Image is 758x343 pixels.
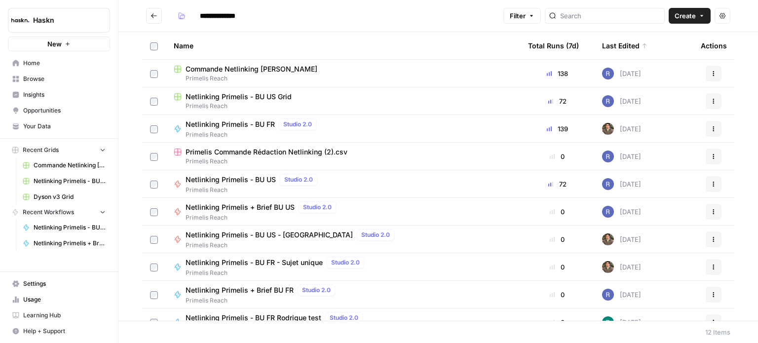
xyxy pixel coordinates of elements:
span: Netlinking Primelis - BU FR Rodrigue test [186,313,321,323]
div: [DATE] [602,316,641,328]
span: Primelis Reach [186,296,339,305]
div: [DATE] [602,261,641,273]
div: [DATE] [602,178,641,190]
div: [DATE] [602,206,641,218]
span: Dyson v3 Grid [34,192,106,201]
a: Netlinking Primelis - BU USStudio 2.0Primelis Reach [174,174,512,194]
img: dizo4u6k27cofk4obq9v5qvvdkyt [602,123,614,135]
span: Usage [23,295,106,304]
span: Studio 2.0 [284,175,313,184]
img: gs70t5o4col5a58tzdw20s5t07fd [602,95,614,107]
span: Home [23,59,106,68]
div: 12 Items [705,327,730,337]
a: Opportunities [8,103,110,118]
a: Netlinking Primelis + Brief BU USStudio 2.0Primelis Reach [174,201,512,222]
div: 0 [528,234,586,244]
span: Primelis Reach [174,157,512,166]
button: Create [669,8,711,24]
a: Learning Hub [8,307,110,323]
span: Netlinking Primelis + Brief BU US [186,202,295,212]
div: [DATE] [602,123,641,135]
span: Commande Netlinking [PERSON_NAME] [34,161,106,170]
span: Browse [23,75,106,83]
div: Total Runs (7d) [528,32,579,59]
div: 138 [528,69,586,78]
button: New [8,37,110,51]
span: Netlinking Primelis - BU US Grid [186,92,292,102]
span: Opportunities [23,106,106,115]
button: Recent Grids [8,143,110,157]
span: Settings [23,279,106,288]
a: Netlinking Primelis - BU FR [18,220,110,235]
span: Studio 2.0 [361,230,390,239]
span: Netlinking Primelis - BU FR [34,223,106,232]
a: Commande Netlinking [PERSON_NAME]Primelis Reach [174,64,512,83]
span: Netlinking Primelis - BU US - [GEOGRAPHIC_DATA] [186,230,353,240]
span: New [47,39,62,49]
span: Filter [510,11,526,21]
img: gs70t5o4col5a58tzdw20s5t07fd [602,68,614,79]
span: Studio 2.0 [302,286,331,295]
span: Netlinking Primelis - BU US [186,175,276,185]
span: Primelis Reach [186,213,340,222]
span: Netlinking Primelis - BU US Grid [34,177,106,186]
div: 0 [528,317,586,327]
span: Primelis Reach [186,186,321,194]
a: Dyson v3 Grid [18,189,110,205]
a: Your Data [8,118,110,134]
a: Netlinking Primelis - BU US GridPrimelis Reach [174,92,512,111]
span: Primelis Reach [174,74,512,83]
div: Last Edited [602,32,647,59]
span: Primelis Reach [174,102,512,111]
div: 0 [528,152,586,161]
a: Netlinking Primelis - BU US - [GEOGRAPHIC_DATA]Studio 2.0Primelis Reach [174,229,512,250]
img: u6bh93quptsxrgw026dpd851kwjs [602,151,614,162]
img: Haskn Logo [11,11,29,29]
span: Recent Workflows [23,208,74,217]
span: Create [675,11,696,21]
a: Usage [8,292,110,307]
a: Browse [8,71,110,87]
span: Primelis Reach [186,268,368,277]
span: Insights [23,90,106,99]
span: Studio 2.0 [303,203,332,212]
div: 139 [528,124,586,134]
span: Primelis Reach [186,130,320,139]
img: dizo4u6k27cofk4obq9v5qvvdkyt [602,261,614,273]
a: Netlinking Primelis - BU FR Rodrigue testStudio 2.0Primelis Reach [174,312,512,333]
span: Studio 2.0 [283,120,312,129]
div: [DATE] [602,95,641,107]
img: h9gd71hp6hsiuowj6e1iizoa5xpa [602,316,614,328]
input: Search [560,11,660,21]
span: Learning Hub [23,311,106,320]
img: u6bh93quptsxrgw026dpd851kwjs [602,289,614,301]
span: Studio 2.0 [330,313,358,322]
div: [DATE] [602,233,641,245]
a: Netlinking Primelis - BU US Grid [18,173,110,189]
a: Netlinking Primelis + Brief BU FR [18,235,110,251]
a: Home [8,55,110,71]
div: [DATE] [602,68,641,79]
span: Commande Netlinking [PERSON_NAME] [186,64,317,74]
button: Go back [146,8,162,24]
span: Netlinking Primelis - BU FR - Sujet unique [186,258,323,267]
img: dizo4u6k27cofk4obq9v5qvvdkyt [602,233,614,245]
div: [DATE] [602,151,641,162]
button: Help + Support [8,323,110,339]
div: [DATE] [602,289,641,301]
div: 0 [528,207,586,217]
img: u6bh93quptsxrgw026dpd851kwjs [602,206,614,218]
span: Netlinking Primelis + Brief BU FR [186,285,294,295]
span: Help + Support [23,327,106,336]
a: Insights [8,87,110,103]
div: 0 [528,262,586,272]
img: u6bh93quptsxrgw026dpd851kwjs [602,178,614,190]
div: Name [174,32,512,59]
span: Recent Grids [23,146,59,154]
div: Actions [701,32,727,59]
div: 0 [528,290,586,300]
a: Settings [8,276,110,292]
a: Primelis Commande Rédaction Netlinking (2).csvPrimelis Reach [174,147,512,166]
a: Netlinking Primelis - BU FRStudio 2.0Primelis Reach [174,118,512,139]
div: 72 [528,96,586,106]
